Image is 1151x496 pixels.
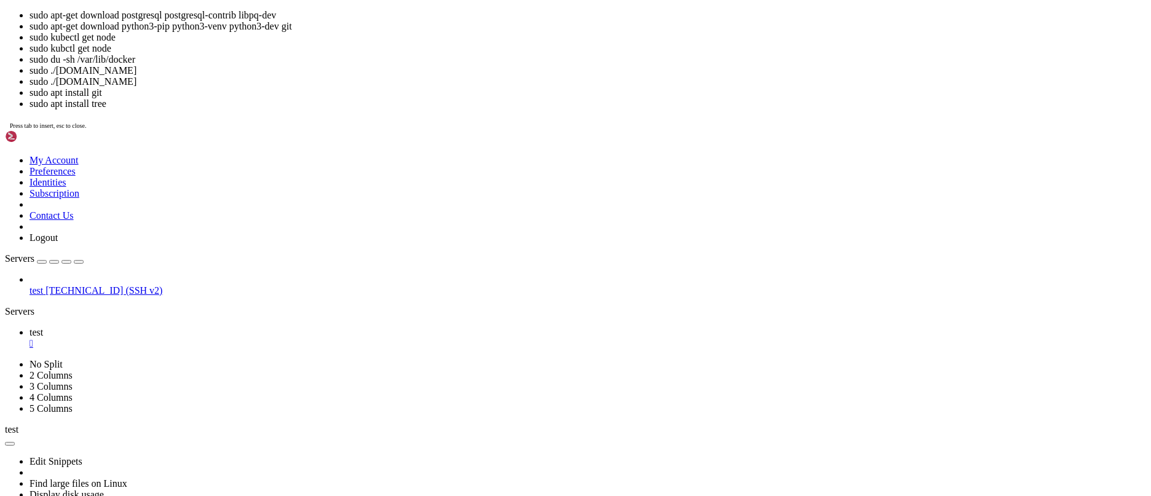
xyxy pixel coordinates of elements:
x-row: Get:3 [URL][DOMAIN_NAME] bullseye/main amd64 python3-dev amd64 3.9.2-3 [24.8 kB] [5,226,991,238]
x-row: inet6 [TECHNICAL_ID] scope host [5,42,991,54]
a: 3 Columns [30,381,73,392]
li: sudo ./[DOMAIN_NAME] [30,65,1146,76]
x-row: link/ether [MAC_ADDRESS] brd ff:ff:ff:ff:ff:ff [5,79,991,91]
a: My Account [30,155,79,165]
x-row: root@srv2106964900:/home/share# mkdir offline-packages [5,165,991,177]
a: Preferences [30,166,76,176]
x-row: Get:1 [URL][DOMAIN_NAME] bullseye/main amd64 postgresql all 13+225+deb11u1 [64.9 kB] [5,312,991,325]
span: test [5,424,18,435]
a: 4 Columns [30,392,73,403]
li: sudo apt install git [30,87,1146,98]
x-row: valid_lft forever preferred_lft forever [5,30,991,42]
span: test [30,285,43,296]
x-row: valid_lft forever preferred_lft forever [5,152,991,165]
x-row: link/loopback 00:00:00:00:00:00 brd 00:00:00:00:00:00 [5,5,991,17]
a: Contact Us [30,210,74,221]
x-row: denied) [5,275,991,288]
x-row: Get:2 [URL][DOMAIN_NAME] bullseye-security/main amd64 libpq-dev amd64 13.22-0+deb11u1 [146 kB] [5,325,991,337]
li: sudo kubctl get node [30,43,1146,54]
a: Find large files on Linux [30,478,127,489]
span: test [30,327,43,337]
li: sudo apt-get download python3-pip python3-venv python3-dev git [30,21,1146,32]
x-row: root@srv2106964900:/home/share/offline-packages# apt-get download postgresql postgresql-contrib l... [5,300,991,312]
a: test [30,327,1146,349]
a: 5 Columns [30,403,73,414]
x-row: Get:4 [URL][DOMAIN_NAME] bullseye/main amd64 python3-venv amd64 3.9.2-3 [1188 B] [5,238,991,251]
a: Logout [30,232,58,243]
x-row: Get:2 [URL][DOMAIN_NAME] bullseye/main amd64 python3-pip all 20.3.4-4+deb11u1 [337 kB] [5,214,991,226]
li: sudo ./[DOMAIN_NAME] [30,76,1146,87]
a: test [TECHNICAL_ID] (SSH v2) [30,285,1146,296]
a: Subscription [30,188,79,199]
div: Servers [5,306,1146,317]
x-row: Get:3 [URL][DOMAIN_NAME] bullseye/main amd64 postgresql-contrib all 13+225+deb11u1 [64.9 kB] [5,337,991,349]
li: sudo du -sh /var/lib/docker [30,54,1146,65]
a: Edit Snippets [30,456,82,466]
div: (54, 32) [283,398,288,411]
li: sudo apt-get download postgresql postgresql-contrib libpq-dev [30,10,1146,21]
x-row: root@srv2106964900:/home/share/offline-packages# sudo apt-get download python3-pip python3-venv p... [5,288,991,300]
x-row: altname ens18 [5,103,991,116]
x-row: W: Download is performed unsandboxed as root as file '/home/share/offline-packages/python3-pip_20... [5,263,991,275]
x-row: Get:1 [URL][DOMAIN_NAME] bullseye-security/main amd64 git amd64 1:2.30.2-1+deb11u5 [5568 kB] [5,202,991,214]
span: [TECHNICAL_ID] (SSH v2) [45,285,162,296]
x-row: Fetched 275 kB in 0s (4711 kB/s) [5,349,991,361]
x-row: root@srv2106964900:/home/share/offline-packages# sudo apt-get download postgresql postgresql-cont... [5,386,991,398]
x-row: 2: eth0: <BROADCAST,MULTICAST,UP,LOWER_UP> mtu 1500 qdisc pfifo_fast state UP group default qlen ... [5,66,991,79]
span: Press tab to insert, esc to close. [10,122,86,129]
li: sudo apt install tree [30,98,1146,109]
x-row: root@srv2106964900:/home/share# cd offline-packages [5,177,991,189]
x-row: root@srv2106964900:/home/share/offline-packages# apt-get download python3-pip python3-venv python... [5,189,991,202]
a: 2 Columns [30,370,73,380]
x-row: altname enp0s18 [5,91,991,103]
x-row: valid_lft forever preferred_lft forever [5,128,991,140]
x-row: [PERSON_NAME]) [5,374,991,386]
li: test [TECHNICAL_ID] (SSH v2) [30,274,1146,296]
a: Servers [5,253,84,264]
x-row: inet [URL] scope host lo [5,17,991,30]
a: Identities [30,177,66,187]
x-row: inet6 fe80::b406:6fff:fe51:17fe/64 scope link [5,140,991,152]
a:  [30,338,1146,349]
x-row: valid_lft forever preferred_lft forever [5,54,991,66]
a: No Split [30,359,63,369]
x-row: Fetched 5931 kB in 5s (1169 kB/s) [5,251,991,263]
x-row: root@srv2106964900:/home/share/offline-packages# sudo [5,398,991,411]
x-row: W: Download is performed unsandboxed as root as file '/home/share/offline-packages/postgresql_13+... [5,361,991,374]
li: sudo kubectl get node [30,32,1146,43]
x-row: inet [URL] brd [TECHNICAL_ID] scope global eth0 [5,116,991,128]
img: Shellngn [5,130,76,143]
span: Servers [5,253,34,264]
